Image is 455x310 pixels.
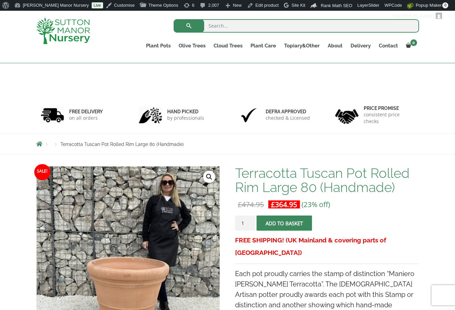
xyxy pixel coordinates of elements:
[41,107,64,124] img: 1.jpg
[69,115,103,121] p: on all orders
[280,41,324,50] a: Topiary&Other
[139,107,162,124] img: 2.jpg
[167,109,204,115] h6: hand picked
[347,41,375,50] a: Delivery
[398,13,434,18] span: [PERSON_NAME]
[92,2,103,8] a: Live
[238,200,242,209] span: £
[237,107,261,124] img: 3.jpg
[235,166,419,194] h1: Terracotta Tuscan Pot Rolled Rim Large 80 (Handmade)
[69,109,103,115] h6: FREE DELIVERY
[364,105,415,111] h6: Price promise
[321,3,352,8] span: Rank Math SEO
[210,41,246,50] a: Cloud Trees
[410,39,417,46] span: 0
[203,171,215,183] a: View full-screen image gallery
[235,216,255,231] input: Product quantity
[238,200,264,209] bdi: 474.95
[167,115,204,121] p: by professionals
[402,41,419,50] a: 0
[142,41,175,50] a: Plant Pots
[60,142,184,147] span: Terracotta Tuscan Pot Rolled Rim Large 80 (Handmade)
[390,11,445,22] a: Hi,
[291,3,305,8] span: Site Kit
[271,200,275,209] span: £
[36,17,90,44] img: logo
[36,141,419,147] nav: Breadcrumbs
[266,115,310,121] p: checked & Licensed
[442,2,448,8] span: 0
[302,200,330,209] span: (23% off)
[34,164,50,180] span: Sale!
[271,200,297,209] bdi: 364.95
[375,41,402,50] a: Contact
[235,234,419,259] h3: FREE SHIPPING! (UK Mainland & covering parts of [GEOGRAPHIC_DATA])
[175,41,210,50] a: Olive Trees
[324,41,347,50] a: About
[364,111,415,125] p: consistent price checks
[174,19,419,33] input: Search...
[257,216,312,231] button: Add to basket
[246,41,280,50] a: Plant Care
[266,109,310,115] h6: Defra approved
[335,105,359,125] img: 4.jpg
